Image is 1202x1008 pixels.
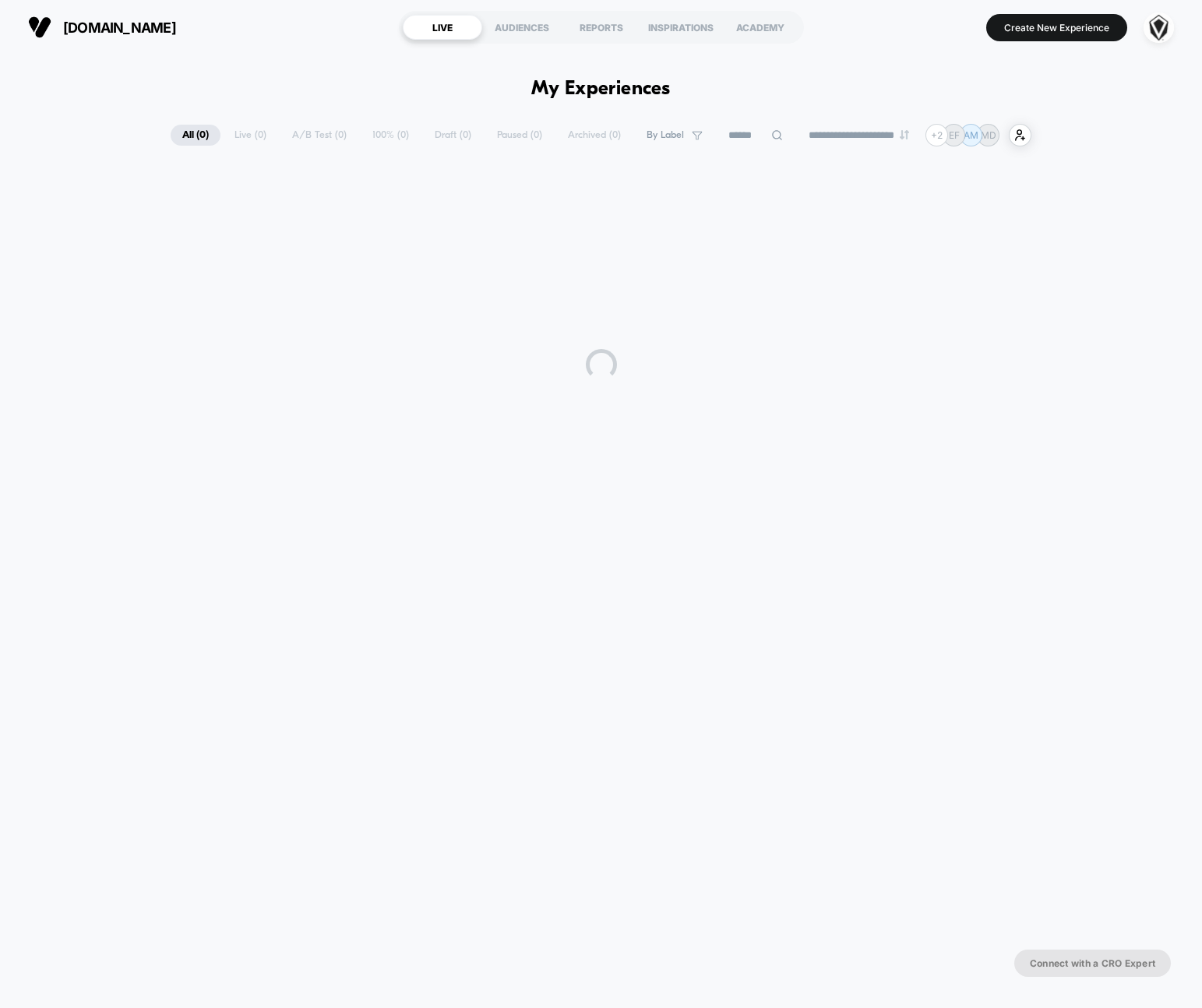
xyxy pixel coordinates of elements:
[403,15,482,40] div: LIVE
[562,15,641,40] div: REPORTS
[986,14,1127,41] button: Create New Experience
[23,15,181,40] button: [DOMAIN_NAME]
[63,19,176,36] span: [DOMAIN_NAME]
[1144,12,1174,43] img: ppic
[1014,950,1171,977] button: Connect with a CRO Expert
[981,129,996,141] p: MD
[531,78,671,100] h1: My Experiences
[647,129,684,141] span: By Label
[1139,12,1179,44] button: ppic
[641,15,721,40] div: INSPIRATIONS
[900,130,909,139] img: end
[964,129,978,141] p: AM
[721,15,800,40] div: ACADEMY
[171,125,220,146] span: All ( 0 )
[925,124,948,146] div: + 2
[28,16,51,39] img: Visually logo
[482,15,562,40] div: AUDIENCES
[949,129,960,141] p: EF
